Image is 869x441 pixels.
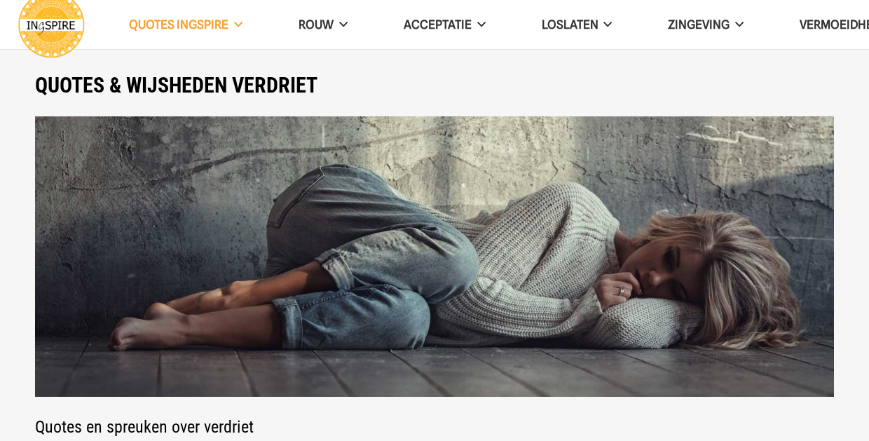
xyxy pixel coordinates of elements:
span: Zingeving [668,18,730,32]
h2: Quotes en spreuken over verdriet [35,116,834,437]
a: Acceptatie [376,7,514,43]
span: ROUW [299,18,334,32]
span: Acceptatie [404,18,472,32]
img: Omgaan met verdriet - spreuken en uitspraken over verdriet - ingspire [35,116,834,398]
span: Loslaten [542,18,598,32]
h1: QUOTES & WIJSHEDEN VERDRIET [35,73,834,98]
a: Zingeving [640,7,772,43]
a: ROUW [271,7,376,43]
span: QUOTES INGSPIRE [129,18,228,32]
a: QUOTES INGSPIRE [101,7,271,43]
a: Loslaten [514,7,641,43]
